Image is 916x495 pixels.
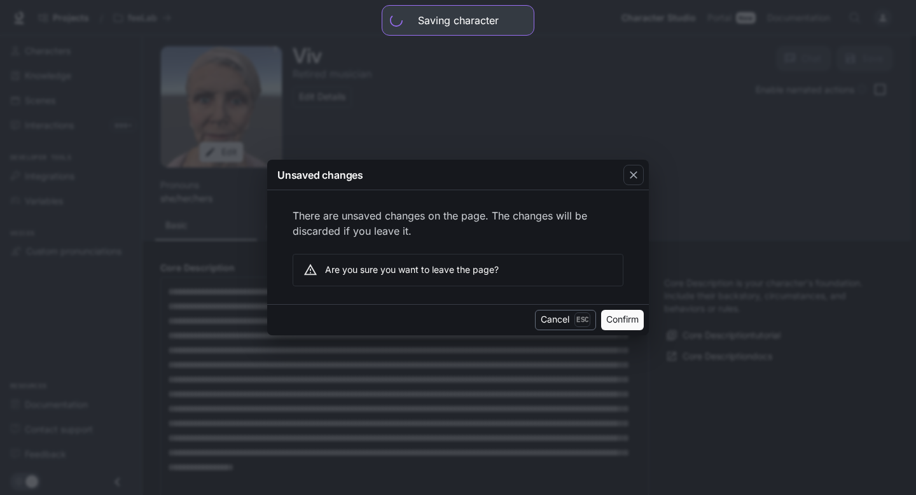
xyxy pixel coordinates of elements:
[293,208,623,239] p: There are unsaved changes on the page. The changes will be discarded if you leave it.
[601,310,644,330] button: Confirm
[535,310,596,330] button: CancelEsc
[325,258,499,281] div: Are you sure you want to leave the page?
[418,13,499,28] div: Saving character
[574,312,590,326] p: Esc
[277,167,363,183] p: Unsaved changes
